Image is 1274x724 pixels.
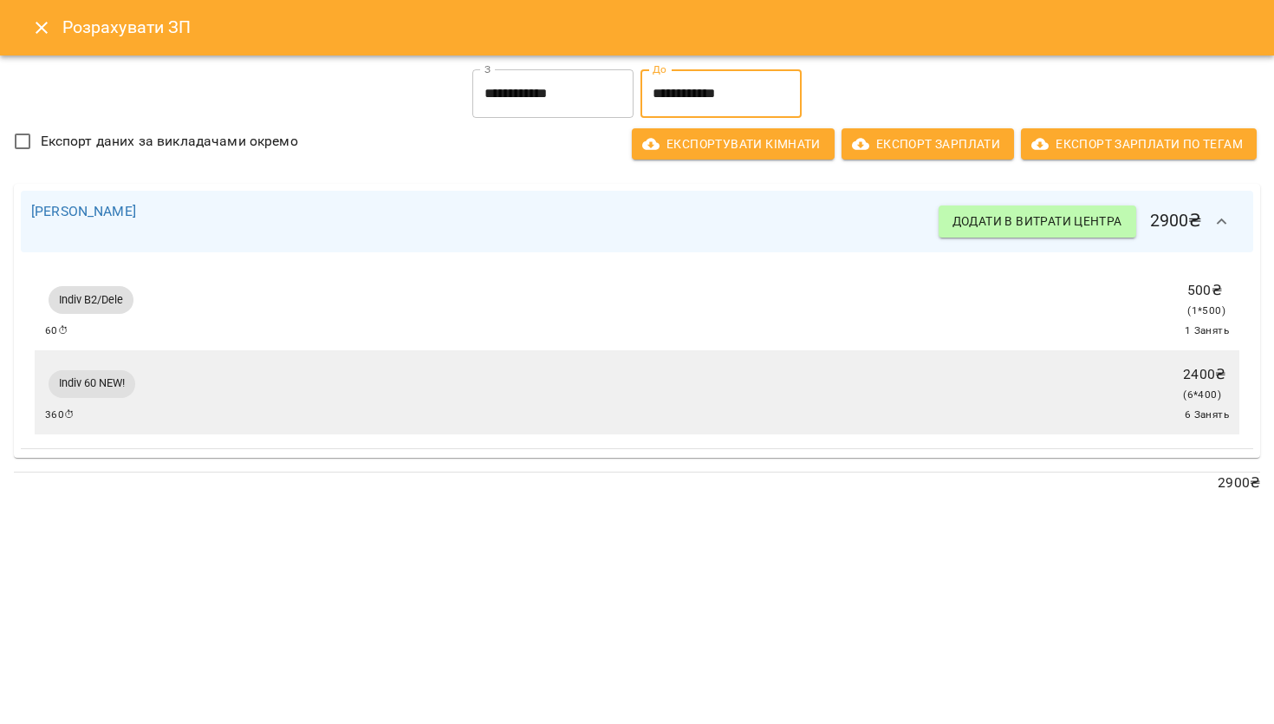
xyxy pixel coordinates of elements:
[49,292,133,308] span: Indiv B2/Dele
[855,134,1000,154] span: Експорт Зарплати
[1187,280,1225,301] p: 500 ₴
[1183,388,1221,401] span: ( 6 * 400 )
[632,128,835,160] button: Експортувати кімнати
[41,131,298,152] span: Експорт даних за викладачами окремо
[1021,128,1257,160] button: Експорт Зарплати по тегам
[62,14,1253,41] h6: Розрахувати ЗП
[939,201,1243,243] h6: 2900 ₴
[842,128,1014,160] button: Експорт Зарплати
[1183,364,1225,385] p: 2400 ₴
[45,407,75,424] span: 360 ⏱
[21,7,62,49] button: Close
[1185,323,1229,340] span: 1 Занять
[14,473,1260,493] p: 2900 ₴
[45,323,68,340] span: 60 ⏱
[1187,304,1225,316] span: ( 1 * 500 )
[646,134,821,154] span: Експортувати кімнати
[49,375,135,391] span: Indiv 60 NEW!
[952,211,1122,232] span: Додати в витрати центра
[1185,407,1229,424] span: 6 Занять
[939,205,1136,237] button: Додати в витрати центра
[31,203,136,219] a: [PERSON_NAME]
[1035,134,1243,154] span: Експорт Зарплати по тегам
